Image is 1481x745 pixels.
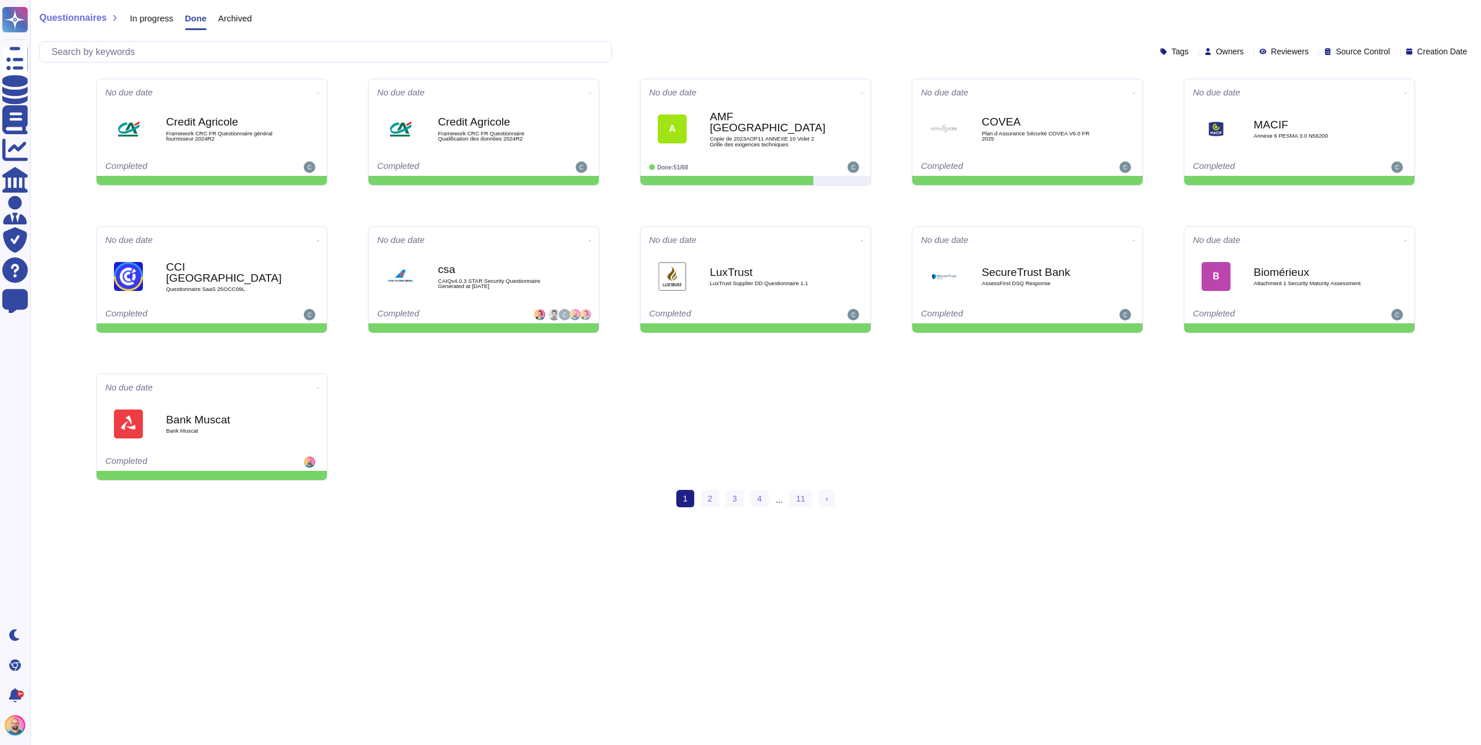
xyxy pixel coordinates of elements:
[114,410,143,438] img: Logo
[750,490,769,507] a: 4
[921,309,1063,320] div: Completed
[982,267,1097,278] b: SecureTrust Bank
[5,715,25,736] img: user
[114,262,143,291] img: Logo
[658,115,687,143] div: A
[304,456,315,468] img: user
[438,264,554,275] b: csa
[649,235,697,244] span: No due date
[848,161,859,173] img: user
[105,161,247,173] div: Completed
[386,262,415,291] img: Logo
[1391,161,1403,173] img: user
[185,14,207,23] span: Done
[46,42,611,62] input: Search by keywords
[921,235,968,244] span: No due date
[304,161,315,173] img: user
[559,309,570,320] img: user
[166,286,282,292] span: Questionnaire SaaS 25OCC09L
[826,494,828,503] span: ›
[982,131,1097,142] span: Plan d Assurance Sécurité COVEA V6.0 FR 2025
[930,115,959,143] img: Logo
[710,136,826,147] span: Copie de 2023AOP11 ANNEXE 10 Volet 2 Grille des exigences techniques
[569,309,581,320] img: user
[1391,309,1403,320] img: user
[105,88,153,97] span: No due date
[130,14,173,23] span: In progress
[1271,47,1309,56] span: Reviewers
[105,309,247,320] div: Completed
[725,490,744,507] a: 3
[930,262,959,291] img: Logo
[921,161,1063,173] div: Completed
[1119,309,1131,320] img: user
[1193,309,1335,320] div: Completed
[848,309,859,320] img: user
[921,88,968,97] span: No due date
[649,309,791,320] div: Completed
[710,267,826,278] b: LuxTrust
[1254,281,1369,286] span: Attachment 1 Security Maturity Assessment
[776,490,783,508] div: ...
[166,261,282,283] b: CCI [GEOGRAPHIC_DATA]
[377,235,425,244] span: No due date
[218,14,252,23] span: Archived
[548,309,560,320] img: user
[1193,88,1240,97] span: No due date
[17,691,24,698] div: 9+
[576,161,587,173] img: user
[1254,119,1369,130] b: MACIF
[649,88,697,97] span: No due date
[982,281,1097,286] span: AssessFirst DSQ Response
[1336,47,1390,56] span: Source Control
[710,281,826,286] span: LuxTrust Supplier DD Questionnaire 1.1
[1254,267,1369,278] b: Biomérieux
[114,115,143,143] img: Logo
[1193,235,1240,244] span: No due date
[676,490,695,507] span: 1
[438,116,554,127] b: Credit Agricole
[789,490,812,507] a: 11
[534,309,546,320] img: user
[105,383,153,392] span: No due date
[386,115,415,143] img: Logo
[1193,161,1335,173] div: Completed
[377,161,519,173] div: Completed
[166,116,282,127] b: Credit Agricole
[377,309,519,320] div: Completed
[710,111,826,133] b: AMF [GEOGRAPHIC_DATA]
[1171,47,1189,56] span: Tags
[658,262,687,291] img: Logo
[1119,161,1131,173] img: user
[657,164,688,171] span: Done: 51/68
[105,235,153,244] span: No due date
[166,428,282,434] span: Bank Muscat
[166,414,282,425] b: Bank Muscat
[39,13,106,23] span: Questionnaires
[1202,115,1231,143] img: Logo
[105,456,247,468] div: Completed
[438,131,554,142] span: Framework CRC FR Questionnaire Qualification des données 2024R2
[701,490,719,507] a: 2
[2,713,34,738] button: user
[1202,262,1231,291] div: B
[438,278,554,289] span: CAIQv4.0.3 STAR Security Questionnaire Generated at [DATE]
[1254,133,1369,139] span: Annexe 6 PESMA 3.0 N56200
[166,131,282,142] span: Framework CRC FR Questionnaire général fournisseur 2024R2
[982,116,1097,127] b: COVEA
[377,88,425,97] span: No due date
[1216,47,1244,56] span: Owners
[1417,47,1467,56] span: Creation Date
[580,309,591,320] img: user
[304,309,315,320] img: user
